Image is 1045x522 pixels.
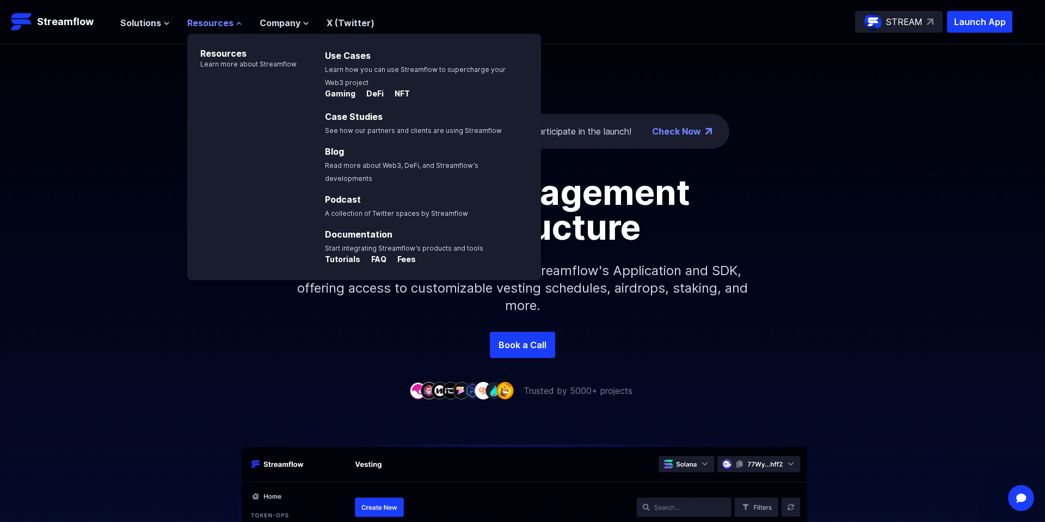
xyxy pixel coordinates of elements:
p: Tutorials [325,254,360,265]
button: Solutions [120,16,170,29]
img: Streamflow Logo [11,11,33,33]
p: DeFi [358,88,384,99]
a: Gaming [325,89,358,100]
a: Use Cases [325,50,371,61]
a: X (Twitter) [327,17,374,28]
p: Streamflow [37,14,94,29]
a: Blog [325,146,344,157]
span: Start integrating Streamflow’s products and tools [325,244,483,252]
span: Company [260,16,300,29]
a: NFT [386,89,410,100]
a: DeFi [358,89,386,100]
p: Fees [389,254,416,265]
p: STREAM [886,15,923,28]
a: Documentation [325,229,392,240]
img: company-7 [475,382,492,399]
p: Learn more about Streamflow [187,60,297,69]
p: Gaming [325,88,355,99]
p: FAQ [362,254,386,265]
span: Learn how you can use Streamflow to supercharge your Web3 project [325,65,506,87]
button: Launch App [947,11,1012,33]
button: Company [260,16,309,29]
a: STREAM [855,11,943,33]
a: FAQ [362,255,389,266]
img: top-right-arrow.svg [927,19,933,25]
a: Case Studies [325,111,383,122]
img: company-2 [420,382,438,399]
span: Read more about Web3, DeFi, and Streamflow’s developments [325,161,478,183]
img: company-1 [409,382,427,399]
p: Trusted by 5000+ projects [524,384,632,397]
p: Resources [187,34,297,60]
span: See how our partners and clients are using Streamflow [325,126,502,135]
img: company-9 [496,382,514,399]
img: company-6 [464,382,481,399]
span: Solutions [120,16,161,29]
a: Tutorials [325,255,362,266]
span: Resources [187,16,233,29]
img: streamflow-logo-circle.png [864,13,882,31]
a: Streamflow [11,11,109,33]
p: Simplify your token distribution with Streamflow's Application and SDK, offering access to custom... [288,245,757,332]
img: company-3 [431,382,448,399]
a: Fees [389,255,416,266]
a: Podcast [325,194,361,205]
img: top-right-arrow.png [705,128,712,135]
iframe: Intercom live chat [1008,485,1034,511]
img: company-5 [453,382,470,399]
p: NFT [386,88,410,99]
img: company-4 [442,382,459,399]
span: A collection of Twitter spaces by Streamflow [325,209,468,217]
a: Book a Call [490,332,555,358]
a: Check Now [652,125,701,138]
button: Resources [187,16,242,29]
img: company-8 [485,382,503,399]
